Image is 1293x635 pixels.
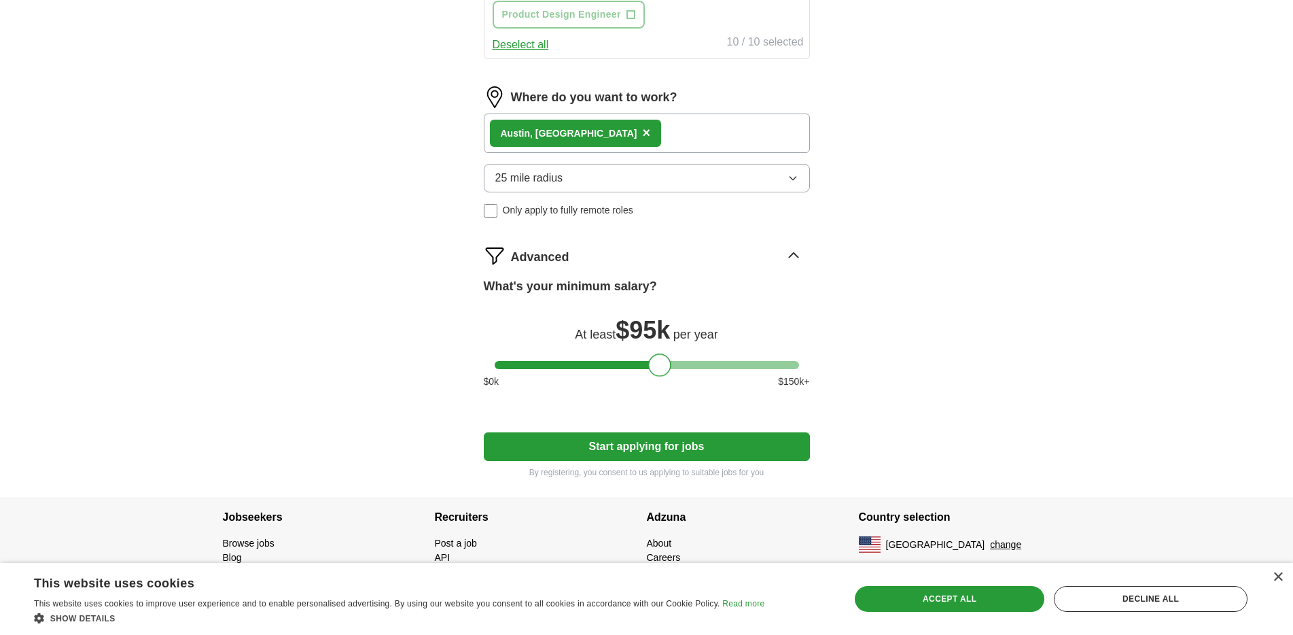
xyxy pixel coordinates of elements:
[502,7,621,22] span: Product Design Engineer
[484,432,810,461] button: Start applying for jobs
[484,466,810,479] p: By registering, you consent to us applying to suitable jobs for you
[990,538,1021,552] button: change
[484,164,810,192] button: 25 mile radius
[503,203,633,218] span: Only apply to fully remote roles
[647,538,672,549] a: About
[435,538,477,549] a: Post a job
[34,571,730,591] div: This website uses cookies
[1054,586,1247,612] div: Decline all
[484,245,506,267] img: filter
[859,536,881,553] img: US flag
[575,328,616,341] span: At least
[435,552,450,563] a: API
[501,128,531,139] strong: Austin
[34,599,720,608] span: This website uses cookies to improve user experience and to enable personalised advertising. By u...
[722,599,764,608] a: Read more, opens a new window
[501,126,637,141] div: , [GEOGRAPHIC_DATA]
[859,498,1071,536] h4: Country selection
[642,125,650,140] span: ×
[493,37,549,53] button: Deselect all
[727,34,804,53] div: 10 / 10 selected
[484,375,499,389] span: $ 0 k
[493,1,645,29] button: Product Design Engineer
[673,328,718,341] span: per year
[511,248,569,267] span: Advanced
[1273,572,1283,583] div: Close
[484,277,657,296] label: What's your minimum salary?
[642,123,650,143] button: ×
[484,204,497,218] input: Only apply to fully remote roles
[647,552,681,563] a: Careers
[616,316,670,344] span: $ 95k
[223,538,274,549] a: Browse jobs
[511,88,677,107] label: Where do you want to work?
[223,552,242,563] a: Blog
[484,86,506,108] img: location.png
[495,170,563,186] span: 25 mile radius
[50,614,116,623] span: Show details
[886,538,985,552] span: [GEOGRAPHIC_DATA]
[778,375,809,389] span: $ 150 k+
[34,611,764,625] div: Show details
[855,586,1044,612] div: Accept all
